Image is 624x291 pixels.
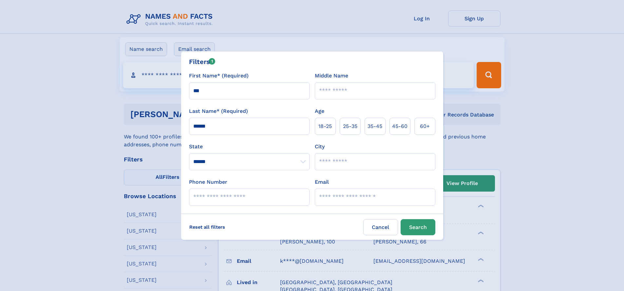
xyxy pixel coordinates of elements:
label: State [189,143,310,151]
label: Phone Number [189,178,227,186]
button: Search [401,219,435,235]
label: Cancel [363,219,398,235]
span: 18‑25 [318,122,332,130]
label: Middle Name [315,72,348,80]
span: 60+ [420,122,430,130]
label: City [315,143,325,151]
span: 45‑60 [392,122,407,130]
label: Reset all filters [185,219,229,235]
label: Age [315,107,324,115]
span: 25‑35 [343,122,357,130]
label: First Name* (Required) [189,72,249,80]
div: Filters [189,57,216,67]
label: Email [315,178,329,186]
span: 35‑45 [368,122,382,130]
label: Last Name* (Required) [189,107,248,115]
